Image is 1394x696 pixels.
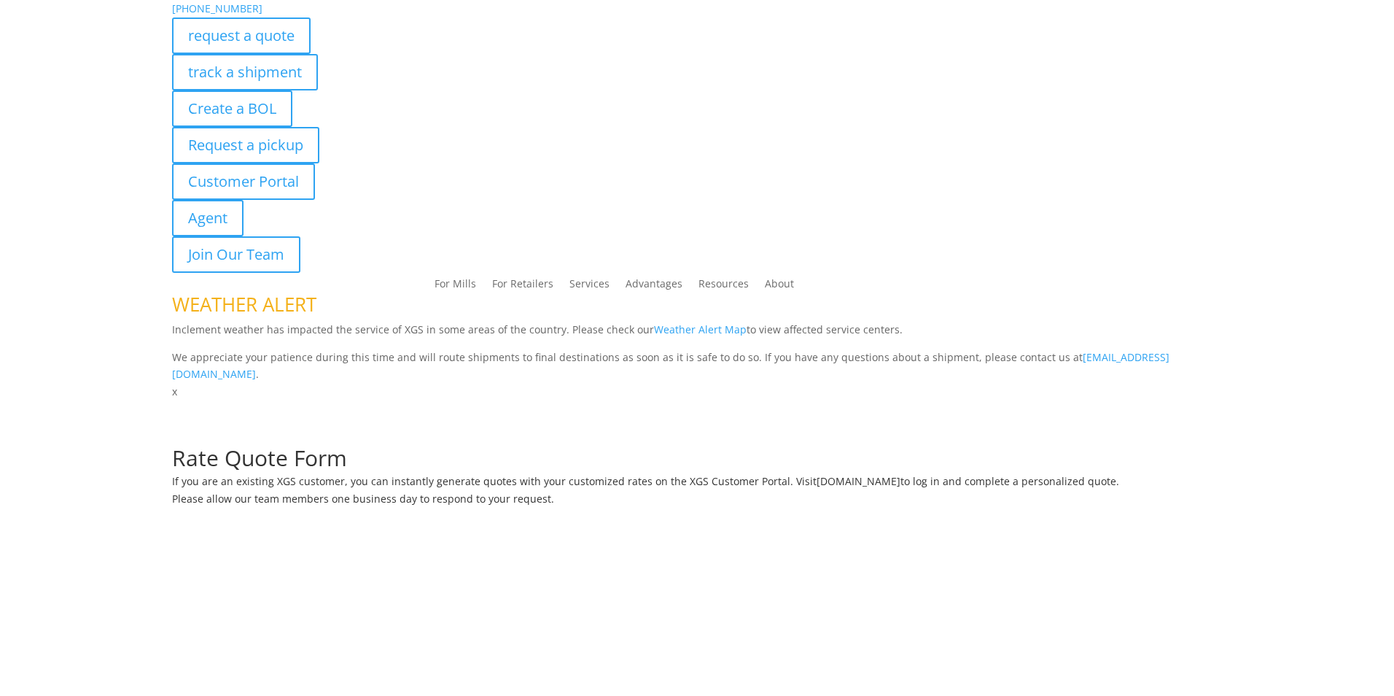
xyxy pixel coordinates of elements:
[172,90,292,127] a: Create a BOL
[900,474,1119,488] span: to log in and complete a personalized quote.
[626,279,682,295] a: Advantages
[172,236,300,273] a: Join Our Team
[698,279,749,295] a: Resources
[654,322,747,336] a: Weather Alert Map
[172,383,1222,401] p: x
[172,447,1222,476] h1: Rate Quote Form
[172,291,316,317] span: WEATHER ALERT
[765,279,794,295] a: About
[172,18,311,54] a: request a quote
[172,474,817,488] span: If you are an existing XGS customer, you can instantly generate quotes with your customized rates...
[172,200,244,236] a: Agent
[817,474,900,488] a: [DOMAIN_NAME]
[172,349,1222,384] p: We appreciate your patience during this time and will route shipments to final destinations as so...
[492,279,553,295] a: For Retailers
[172,54,318,90] a: track a shipment
[172,321,1222,349] p: Inclement weather has impacted the service of XGS in some areas of the country. Please check our ...
[435,279,476,295] a: For Mills
[172,127,319,163] a: Request a pickup
[172,163,315,200] a: Customer Portal
[172,430,1222,447] p: Complete the form below for a customized quote based on your shipping needs.
[172,1,262,15] a: [PHONE_NUMBER]
[172,494,1222,511] h6: Please allow our team members one business day to respond to your request.
[172,401,1222,430] h1: Request a Quote
[569,279,610,295] a: Services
